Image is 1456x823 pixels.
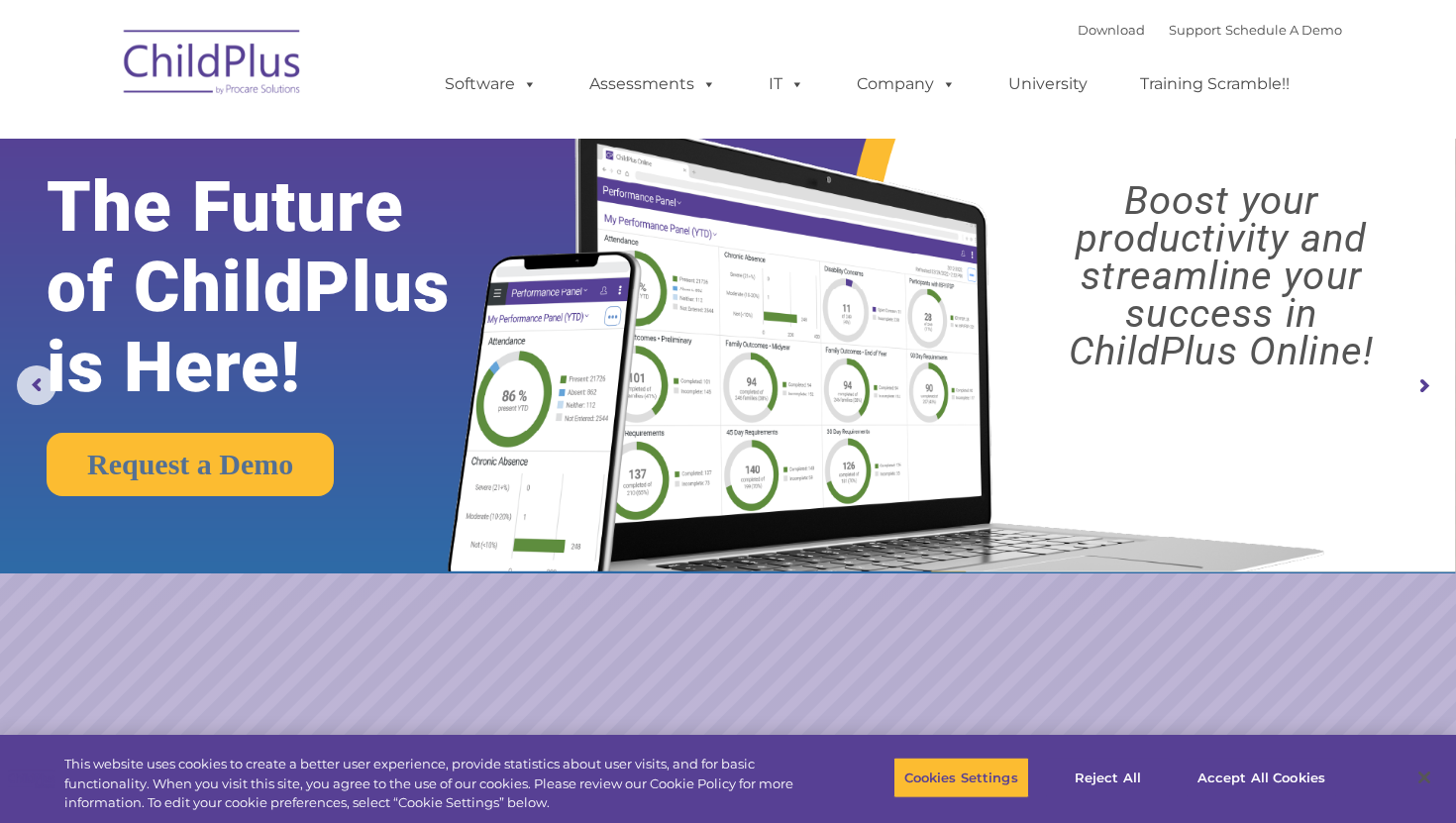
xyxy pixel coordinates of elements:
[893,757,1029,798] button: Cookies Settings
[1225,22,1342,38] a: Schedule A Demo
[1169,22,1221,38] a: Support
[1120,64,1309,104] a: Training Scramble!!
[114,16,312,115] img: ChildPlus by Procare Solutions
[1078,22,1145,38] a: Download
[1046,757,1170,798] button: Reject All
[64,755,801,813] div: This website uses cookies to create a better user experience, provide statistics about user visit...
[1187,757,1336,798] button: Accept All Cookies
[47,166,511,407] rs-layer: The Future of ChildPlus is Here!
[1403,756,1446,799] button: Close
[570,64,736,104] a: Assessments
[837,64,976,104] a: Company
[749,64,824,104] a: IT
[47,433,334,496] a: Request a Demo
[1078,22,1342,38] font: |
[1005,182,1437,370] rs-layer: Boost your productivity and streamline your success in ChildPlus Online!
[988,64,1107,104] a: University
[425,64,557,104] a: Software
